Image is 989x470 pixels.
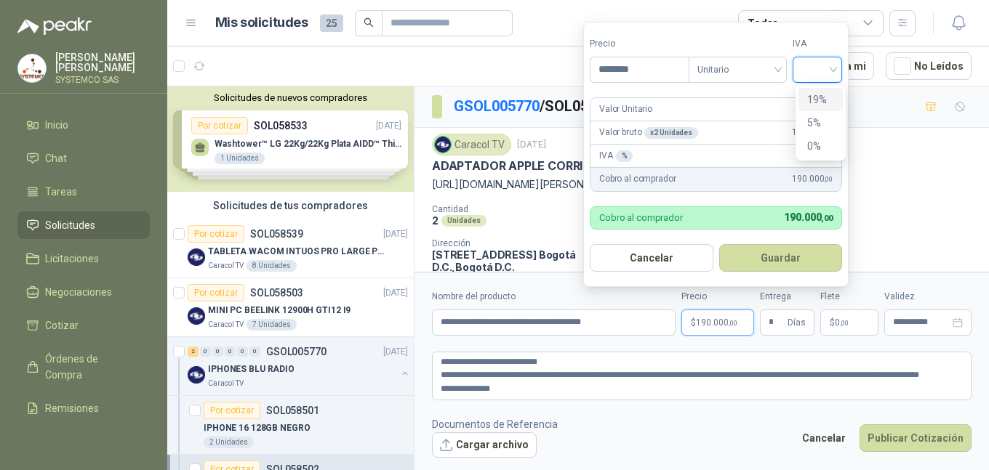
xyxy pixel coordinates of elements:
[208,378,244,389] p: Caracol TV
[798,134,843,158] div: 0%
[454,97,540,115] a: GSOL005770
[18,54,46,82] img: Company Logo
[45,284,112,300] span: Negociaciones
[644,127,698,139] div: x 2 Unidades
[432,238,590,248] p: Dirección
[45,351,136,383] span: Órdenes de Compra
[681,309,754,336] p: $190.000,00
[167,192,414,219] div: Solicitudes de tus compradores
[55,52,150,73] p: [PERSON_NAME] [PERSON_NAME]
[788,310,806,335] span: Días
[167,86,414,192] div: Solicitudes de nuevos compradoresPor cotizarSOL058533[DATE] Washtower™ LG 22Kg/22Kg Plata AIDD™ T...
[266,347,327,357] p: GSOL005770
[599,149,633,163] p: IVA
[432,204,621,214] p: Cantidad
[17,211,150,239] a: Solicitudes
[45,434,109,450] span: Configuración
[793,37,842,51] label: IVA
[760,290,814,304] label: Entrega
[599,102,652,116] p: Valor Unitario
[794,424,854,452] button: Cancelar
[441,215,487,227] div: Unidades
[208,319,244,331] p: Caracol TV
[792,126,833,139] span: 190.000
[247,319,297,331] div: 7 Unidades
[17,345,150,389] a: Órdenes de Compra
[188,343,411,389] a: 2 0 0 0 0 0 GSOL005770[DATE] Company LogoIPHONES BLU RADIOCaracol TV
[807,115,834,131] div: 5%
[250,288,303,298] p: SOL058503
[599,126,698,139] p: Valor bruto
[432,134,511,155] div: Caracol TV
[748,15,778,31] div: Todas
[188,366,205,384] img: Company Logo
[188,284,244,301] div: Por cotizar
[167,219,414,278] a: Por cotizarSOL058539[DATE] Company LogoTABLETA WACOM INTUOS PRO LARGE PTK870K0ACaracol TV8 Unidades
[835,318,849,327] span: 0
[208,304,351,317] p: MINI PC BEELINK 12900H GTI12 I9
[17,312,150,339] a: Cotizar
[432,214,439,227] p: 2
[432,290,676,304] label: Nombre del producto
[681,290,754,304] label: Precio
[17,145,150,172] a: Chat
[383,286,408,300] p: [DATE]
[17,111,150,139] a: Inicio
[188,225,244,243] div: Por cotizar
[435,137,451,153] img: Company Logo
[886,52,972,80] button: No Leídos
[719,244,843,272] button: Guardar
[17,178,150,206] a: Tareas
[383,345,408,359] p: [DATE]
[807,92,834,108] div: 19%
[364,17,374,28] span: search
[188,307,205,325] img: Company Logo
[599,213,683,222] p: Cobro al comprador
[697,59,778,81] span: Unitario
[729,319,737,327] span: ,00
[208,245,389,259] p: TABLETA WACOM INTUOS PRO LARGE PTK870K0A
[17,245,150,272] a: Licitaciones
[204,421,310,435] p: IPHONE 16 128GB NEGRO
[200,347,211,357] div: 0
[250,229,303,239] p: SOL058539
[188,248,205,266] img: Company Logo
[225,347,236,357] div: 0
[45,150,67,166] span: Chat
[432,158,705,174] p: ADAPTADOR APPLE CORRIENTE USB-C DE 20 W
[204,402,260,419] div: Por cotizar
[55,76,150,84] p: SYSTEMCO SAS
[432,416,558,432] p: Documentos de Referencia
[807,138,834,154] div: 0%
[860,424,972,452] button: Publicar Cotización
[212,347,223,357] div: 0
[45,400,99,416] span: Remisiones
[167,396,414,455] a: Por cotizarSOL058501IPHONE 16 128GB NEGRO2 Unidades
[383,227,408,241] p: [DATE]
[204,437,254,448] div: 2 Unidades
[208,260,244,272] p: Caracol TV
[432,248,590,273] p: [STREET_ADDRESS] Bogotá D.C. , Bogotá D.C.
[215,12,308,33] h1: Mis solicitudes
[454,95,622,118] p: / SOL058502
[599,172,676,186] p: Cobro al comprador
[45,217,95,233] span: Solicitudes
[798,88,843,111] div: 19%
[884,290,972,304] label: Validez
[17,394,150,422] a: Remisiones
[173,92,408,103] button: Solicitudes de nuevos compradores
[590,37,689,51] label: Precio
[821,214,833,223] span: ,00
[320,15,343,32] span: 25
[820,290,878,304] label: Flete
[167,278,414,337] a: Por cotizarSOL058503[DATE] Company LogoMINI PC BEELINK 12900H GTI12 I9Caracol TV7 Unidades
[616,150,633,162] div: %
[237,347,248,357] div: 0
[840,319,849,327] span: ,00
[432,177,972,193] p: [URL][DOMAIN_NAME][PERSON_NAME]
[266,405,319,416] p: SOL058501
[45,117,68,133] span: Inicio
[798,111,843,134] div: 5%
[517,138,546,152] p: [DATE]
[820,309,878,336] p: $ 0,00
